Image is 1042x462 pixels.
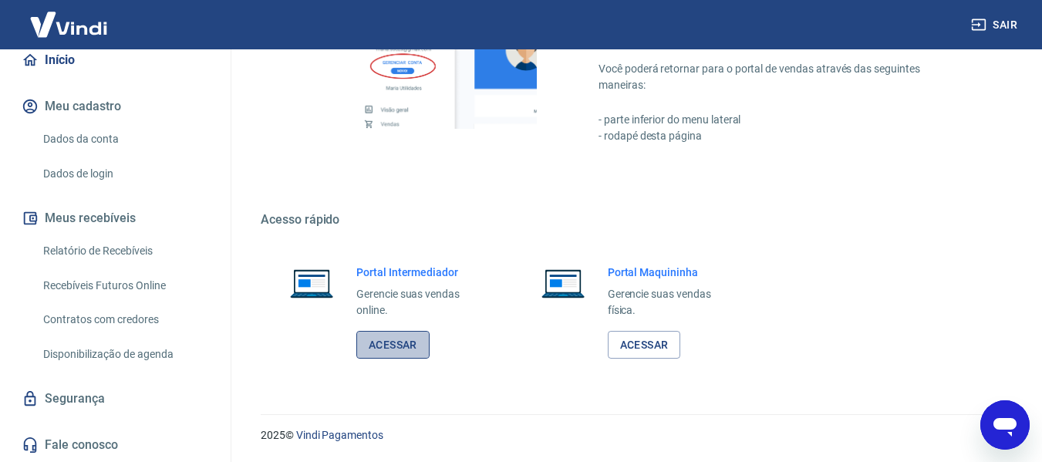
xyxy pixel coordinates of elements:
[608,265,736,280] h6: Portal Maquininha
[19,89,212,123] button: Meu cadastro
[356,331,430,359] a: Acessar
[19,428,212,462] a: Fale conosco
[980,400,1030,450] iframe: Botão para abrir a janela de mensagens
[261,427,1005,443] p: 2025 ©
[599,128,968,144] p: - rodapé desta página
[19,1,119,48] img: Vindi
[608,286,736,319] p: Gerencie suas vendas física.
[261,212,1005,228] h5: Acesso rápido
[356,286,484,319] p: Gerencie suas vendas online.
[37,270,212,302] a: Recebíveis Futuros Online
[37,158,212,190] a: Dados de login
[608,331,681,359] a: Acessar
[19,201,212,235] button: Meus recebíveis
[968,11,1023,39] button: Sair
[37,304,212,336] a: Contratos com credores
[19,382,212,416] a: Segurança
[296,429,383,441] a: Vindi Pagamentos
[356,265,484,280] h6: Portal Intermediador
[599,112,968,128] p: - parte inferior do menu lateral
[37,339,212,370] a: Disponibilização de agenda
[531,265,595,302] img: Imagem de um notebook aberto
[279,265,344,302] img: Imagem de um notebook aberto
[37,123,212,155] a: Dados da conta
[37,235,212,267] a: Relatório de Recebíveis
[19,43,212,77] a: Início
[599,61,968,93] p: Você poderá retornar para o portal de vendas através das seguintes maneiras:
